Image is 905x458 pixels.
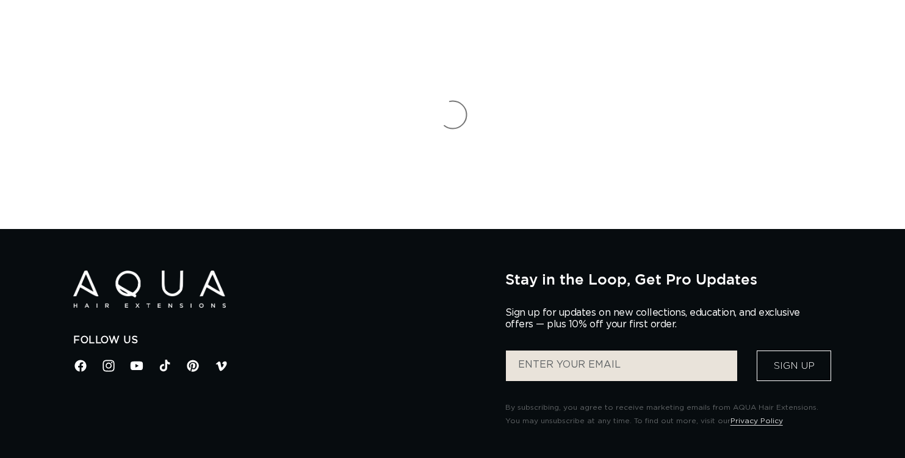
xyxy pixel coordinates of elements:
button: Sign Up [757,351,831,381]
h2: Stay in the Loop, Get Pro Updates [505,271,832,288]
input: ENTER YOUR EMAIL [506,351,737,381]
p: Sign up for updates on new collections, education, and exclusive offers — plus 10% off your first... [505,307,810,330]
p: By subscribing, you agree to receive marketing emails from AQUA Hair Extensions. You may unsubscr... [505,401,832,427]
h2: Follow Us [73,334,487,347]
a: Privacy Policy [730,417,783,424]
img: Aqua Hair Extensions [73,271,226,308]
